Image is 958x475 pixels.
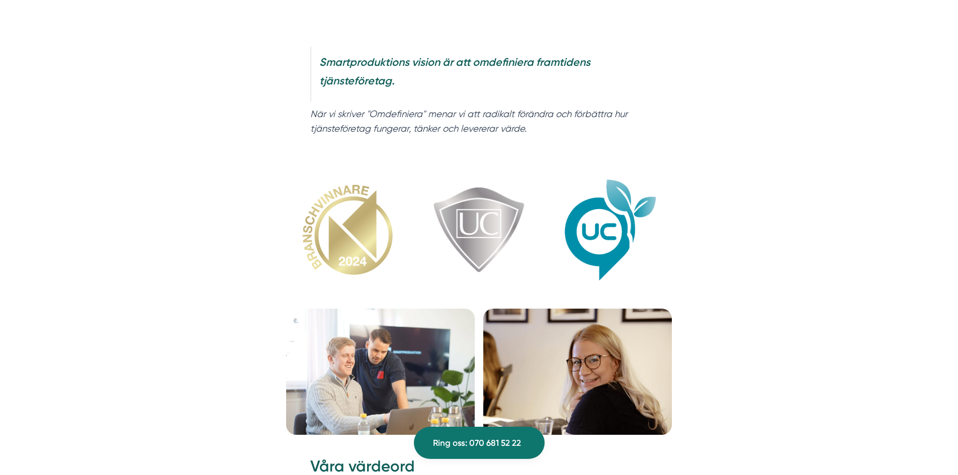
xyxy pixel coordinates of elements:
img: Branschvinnare [286,163,409,297]
img: Bild på Smartproduktion – webbyråer i Borlänge [549,163,672,297]
a: Ring oss: 070 681 52 22 [414,427,545,459]
strong: Smartproduktions vision är att omdefiniera framtidens tjänsteföretag. [319,56,590,87]
img: Nicholas & Niclas [286,309,475,435]
span: Ring oss: 070 681 52 22 [433,436,521,450]
img: Jenny Frejvall [483,309,672,435]
em: När vi skriver "Omdefiniera" menar vi att radikalt förändra och förbättra hur tjänsteföretag fung... [310,109,628,134]
img: UC Silver Smartproduktion [417,163,541,297]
